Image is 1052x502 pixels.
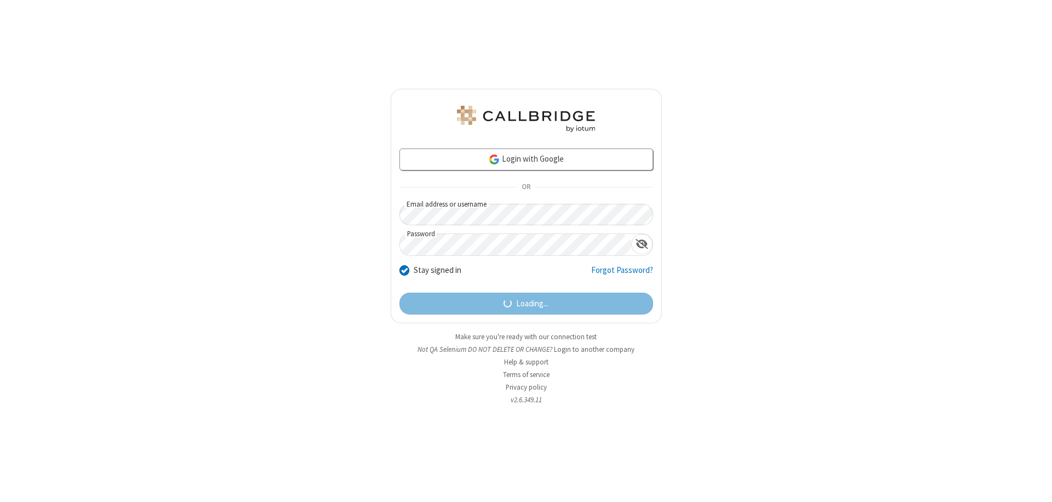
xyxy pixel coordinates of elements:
a: Help & support [504,357,548,367]
span: Loading... [516,298,548,310]
div: Show password [631,234,653,254]
input: Password [400,234,631,255]
img: QA Selenium DO NOT DELETE OR CHANGE [455,106,597,132]
span: OR [517,180,535,195]
a: Make sure you're ready with our connection test [455,332,597,341]
a: Forgot Password? [591,264,653,285]
li: Not QA Selenium DO NOT DELETE OR CHANGE? [391,344,662,355]
a: Terms of service [503,370,550,379]
label: Stay signed in [414,264,461,277]
iframe: Chat [1025,474,1044,494]
li: v2.6.349.11 [391,395,662,405]
button: Login to another company [554,344,634,355]
img: google-icon.png [488,153,500,166]
a: Privacy policy [506,383,547,392]
input: Email address or username [399,204,653,225]
button: Loading... [399,293,653,315]
a: Login with Google [399,149,653,170]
